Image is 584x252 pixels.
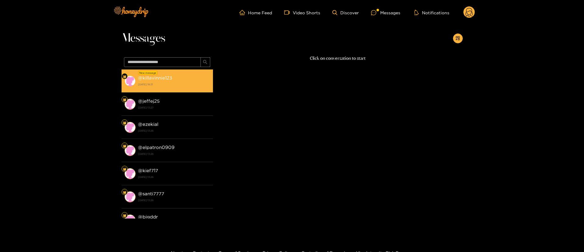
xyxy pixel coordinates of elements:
[138,151,210,157] strong: [DATE] 13:26
[125,215,136,225] img: conversation
[125,168,136,179] img: conversation
[239,10,272,15] a: Home Feed
[125,191,136,202] img: conversation
[138,122,158,127] strong: @ ezekial
[138,168,158,173] strong: @ kief717
[455,36,460,41] span: appstore-add
[332,10,359,15] a: Discover
[284,10,320,15] a: Video Shorts
[138,98,160,104] strong: @ jeffej25
[203,60,207,65] span: search
[125,122,136,133] img: conversation
[213,55,463,62] p: Click on conversation to start
[138,105,210,110] strong: [DATE] 13:27
[284,10,293,15] span: video-camera
[453,34,463,43] button: appstore-add
[123,214,126,217] img: Fan Level
[138,82,210,87] strong: [DATE] 18:31
[412,9,451,16] button: Notifications
[125,76,136,87] img: conversation
[123,144,126,148] img: Fan Level
[123,75,126,78] img: Fan Level
[123,167,126,171] img: Fan Level
[138,145,175,150] strong: @ elpatron0909
[123,121,126,125] img: Fan Level
[200,57,210,67] button: search
[138,128,210,133] strong: [DATE] 13:26
[123,98,126,101] img: Fan Level
[122,31,165,46] span: Messages
[138,191,164,196] strong: @ santi7777
[239,10,248,15] span: home
[371,9,400,16] div: Messages
[138,174,210,180] strong: [DATE] 13:26
[138,197,210,203] strong: [DATE] 13:26
[138,75,172,80] strong: @ killavinnie123
[138,214,158,219] strong: @ bigddr
[125,145,136,156] img: conversation
[123,190,126,194] img: Fan Level
[138,71,158,75] div: New message
[125,99,136,110] img: conversation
